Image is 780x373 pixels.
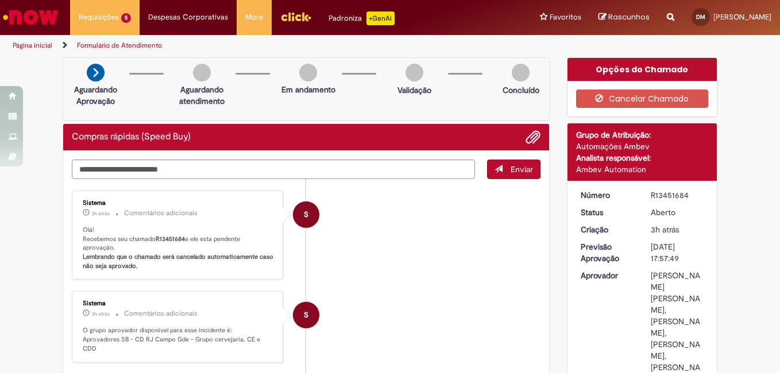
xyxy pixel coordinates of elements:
[572,224,643,235] dt: Criação
[83,326,274,353] p: O grupo aprovador disponível para esse incidente é: Aprovadores SB - CD RJ Campo Gde - Grupo cerv...
[1,6,60,29] img: ServiceNow
[397,84,431,96] p: Validação
[598,12,650,23] a: Rascunhos
[651,189,704,201] div: R13451684
[13,41,52,50] a: Página inicial
[651,224,704,235] div: 27/08/2025 10:57:49
[567,58,717,81] div: Opções do Chamado
[651,241,704,264] div: [DATE] 17:57:49
[79,11,119,23] span: Requisições
[174,84,230,107] p: Aguardando atendimento
[329,11,395,25] div: Padroniza
[304,201,308,228] span: S
[280,8,311,25] img: click_logo_yellow_360x200.png
[77,41,162,50] a: Formulário de Atendimento
[526,130,540,145] button: Adicionar anexos
[696,13,705,21] span: DM
[503,84,539,96] p: Concluído
[550,11,581,23] span: Favoritos
[651,224,679,235] span: 3h atrás
[576,90,709,108] button: Cancelar Chamado
[304,301,308,329] span: S
[293,201,319,228] div: System
[512,64,530,81] img: img-circle-grey.png
[68,84,123,107] p: Aguardando Aprovação
[124,208,198,218] small: Comentários adicionais
[83,300,274,307] div: Sistema
[83,252,275,270] b: Lembrando que o chamado será cancelado automaticamente caso não seja aprovado.
[366,11,395,25] p: +GenAi
[576,164,709,175] div: Ambev Automation
[72,132,191,142] h2: Compras rápidas (Speed Buy) Histórico de tíquete
[87,64,105,81] img: arrow-next.png
[91,210,110,217] span: 3h atrás
[91,310,110,317] span: 3h atrás
[576,152,709,164] div: Analista responsável:
[576,129,709,141] div: Grupo de Atribuição:
[406,64,423,81] img: img-circle-grey.png
[576,141,709,152] div: Automações Ambev
[83,226,274,271] p: Olá! Recebemos seu chamado e ele esta pendente aprovação.
[245,11,263,23] span: More
[281,84,335,95] p: Em andamento
[572,207,643,218] dt: Status
[572,241,643,264] dt: Previsão Aprovação
[713,12,771,22] span: [PERSON_NAME]
[121,13,131,23] span: 5
[487,160,540,179] button: Enviar
[72,160,475,179] textarea: Digite sua mensagem aqui...
[83,200,274,207] div: Sistema
[651,224,679,235] time: 27/08/2025 10:57:49
[193,64,211,81] img: img-circle-grey.png
[91,310,110,317] time: 27/08/2025 10:57:59
[299,64,317,81] img: img-circle-grey.png
[572,189,643,201] dt: Número
[9,35,511,56] ul: Trilhas de página
[511,164,533,174] span: Enviar
[91,210,110,217] time: 27/08/2025 10:58:02
[148,11,228,23] span: Despesas Corporativas
[572,270,643,281] dt: Aprovador
[608,11,650,22] span: Rascunhos
[156,235,185,243] b: R13451684
[651,207,704,218] div: Aberto
[124,309,198,318] small: Comentários adicionais
[293,302,319,328] div: System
